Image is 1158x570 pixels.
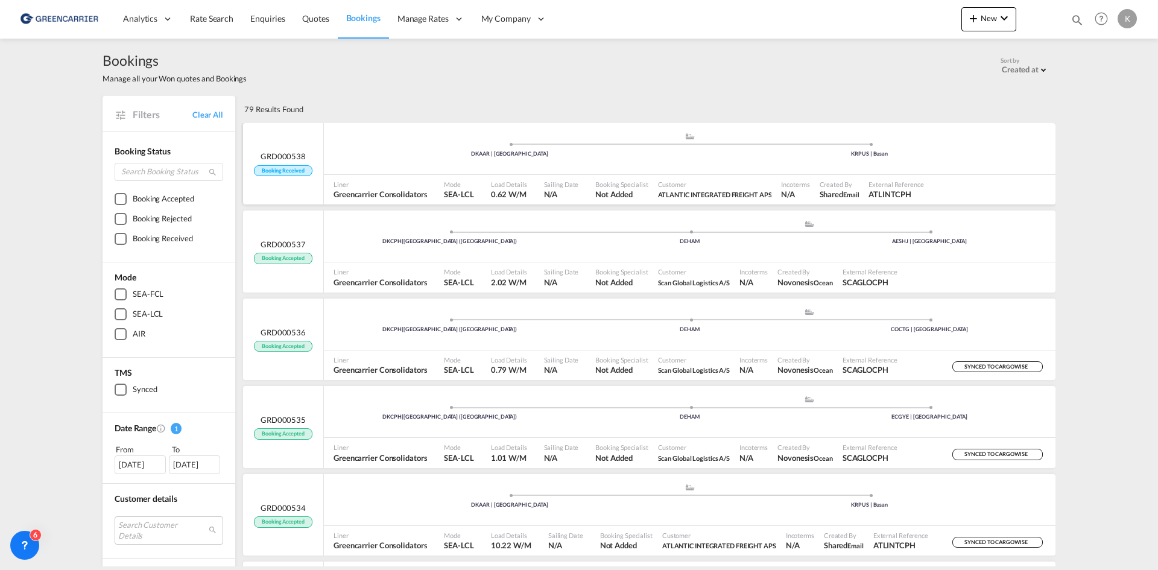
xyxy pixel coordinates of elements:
span: | [402,413,403,420]
span: Scan Global Logistics A/S [658,279,730,287]
span: Liner [334,180,427,189]
span: N/A [544,277,579,288]
div: DKCPH [GEOGRAPHIC_DATA] ([GEOGRAPHIC_DATA]) [330,326,570,334]
span: | [402,238,403,244]
span: Sailing Date [548,531,583,540]
span: Liner [334,443,427,452]
span: Shared Email [820,189,859,200]
div: DKAAR | [GEOGRAPHIC_DATA] [330,501,690,509]
span: Liner [334,267,427,276]
div: N/A [739,452,753,463]
span: Customer [662,531,776,540]
div: Customer details [115,493,223,505]
span: Not Added [595,277,648,288]
span: SEA-LCL [444,277,473,288]
span: 2.02 W/M [491,277,527,287]
span: | [402,326,403,332]
div: Synced [133,384,157,396]
span: SCAGLOCPH [843,277,897,288]
span: Email [843,191,859,198]
span: Booking Status [115,146,171,156]
img: b0b18ec08afe11efb1d4932555f5f09d.png [18,5,100,33]
span: Scan Global Logistics A/S [658,454,730,462]
span: Scan Global Logistics A/S [658,364,730,375]
div: K [1118,9,1137,28]
span: GRD000538 [261,151,306,162]
span: Booking Received [254,165,312,177]
span: External Reference [843,355,897,364]
div: To [171,443,224,455]
span: Manage Rates [397,13,449,25]
span: Sailing Date [544,443,579,452]
div: KRPUS | Busan [690,501,1050,509]
div: DKAAR | [GEOGRAPHIC_DATA] [330,150,690,158]
span: Greencarrier Consolidators [334,452,427,463]
span: GRD000534 [261,502,306,513]
md-icon: assets/icons/custom/ship-fill.svg [802,221,817,227]
div: DKCPH [GEOGRAPHIC_DATA] ([GEOGRAPHIC_DATA]) [330,413,570,421]
div: 79 Results Found [244,96,303,122]
span: Load Details [491,267,527,276]
span: 10.22 W/M [491,540,531,550]
span: Customer [658,180,772,189]
div: Created at [1002,65,1039,74]
span: Sailing Date [544,355,579,364]
span: Booking Specialist [595,267,648,276]
span: Novonesis Ocean [777,364,833,375]
span: Sailing Date [544,180,579,189]
span: Scan Global Logistics A/S [658,277,730,288]
span: Created By [777,355,833,364]
a: Clear All [192,109,223,120]
div: GRD000536 Booking Accepted Port of OriginCopenhagen (Kobenhavn) assets/icons/custom/ship-fill.svg... [243,299,1055,381]
div: Booking Received [133,233,192,245]
md-icon: Created On [156,423,166,433]
span: Load Details [491,531,531,540]
span: External Reference [868,180,923,189]
span: SEA-LCL [444,189,473,200]
span: N/A [548,540,583,551]
span: Booking Accepted [254,428,312,440]
span: External Reference [873,531,928,540]
span: Liner [334,355,427,364]
span: Not Added [595,364,648,375]
div: GRD000534 Booking Accepted assets/icons/custom/ship-fill.svgassets/icons/custom/roll-o-plane.svgP... [243,474,1055,556]
div: ECGYE | [GEOGRAPHIC_DATA] [809,413,1049,421]
span: My Company [481,13,531,25]
span: Help [1091,8,1112,29]
div: GRD000535 Booking Accepted Port of OriginCopenhagen (Kobenhavn) assets/icons/custom/ship-fill.svg... [243,386,1055,468]
md-icon: assets/icons/custom/ship-fill.svg [683,133,697,139]
span: 0.62 W/M [491,189,527,199]
span: ATLANTIC INTEGRATED FREIGHT APS [662,540,776,551]
span: Load Details [491,180,527,189]
span: Analytics [123,13,157,25]
md-icon: icon-chevron-down [997,11,1011,25]
md-icon: assets/icons/custom/ship-fill.svg [683,484,697,490]
md-checkbox: Synced [115,384,223,396]
span: SEA-LCL [444,452,473,463]
span: SYNCED TO CARGOWISE [964,451,1030,462]
div: N/A [739,364,753,375]
span: Sailing Date [544,267,579,276]
span: N/A [544,452,579,463]
span: Customer details [115,493,177,504]
span: SYNCED TO CARGOWISE [964,539,1030,550]
div: Booking Accepted [133,193,194,205]
span: Novonesis Ocean [777,452,833,463]
div: Help [1091,8,1118,30]
span: Manage all your Won quotes and Bookings [103,73,247,84]
span: ATLANTIC INTEGRATED FREIGHT APS [658,189,772,200]
div: SEA-LCL [133,308,163,320]
span: Mode [444,531,473,540]
span: Bookings [103,51,247,70]
span: Greencarrier Consolidators [334,189,427,200]
span: Booking Specialist [595,355,648,364]
span: Shared Email [824,540,864,551]
span: Booking Accepted [254,341,312,352]
button: icon-plus 400-fgNewicon-chevron-down [961,7,1016,31]
span: GRD000535 [261,414,306,425]
span: Rate Search [190,13,233,24]
md-checkbox: SEA-FCL [115,288,223,300]
md-icon: icon-magnify [208,168,217,177]
span: Customer [658,443,730,452]
div: AESHJ | [GEOGRAPHIC_DATA] [809,238,1049,245]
